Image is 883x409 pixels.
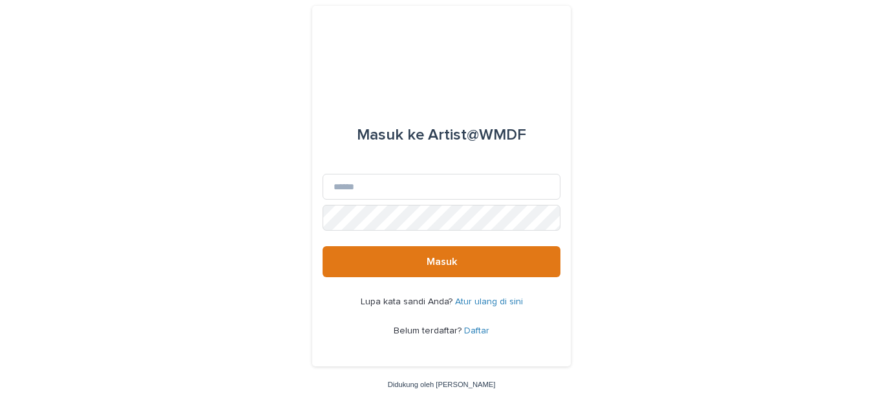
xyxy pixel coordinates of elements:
[425,37,457,76] img: snzC54NlQmubODfQjTNb
[455,297,523,306] a: Atur ulang di sini
[427,257,457,267] font: Masuk
[428,127,526,143] font: Artist@WMDF
[323,246,560,277] button: Masuk
[464,326,489,335] a: Daftar
[357,127,424,143] font: Masuk ke
[394,326,462,335] font: Belum terdaftar?
[361,297,452,306] font: Lupa kata sandi Anda?
[388,381,496,388] a: Didukung oleh [PERSON_NAME]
